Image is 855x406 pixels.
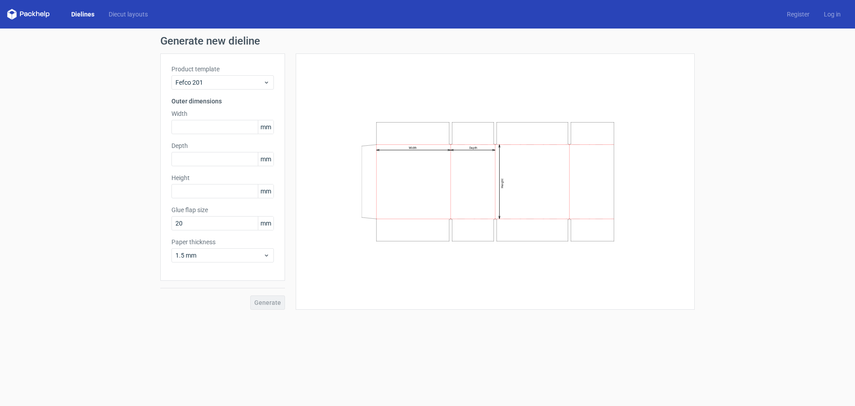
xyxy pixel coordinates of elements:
[171,238,274,246] label: Paper thickness
[171,97,274,106] h3: Outer dimensions
[175,251,263,260] span: 1.5 mm
[780,10,817,19] a: Register
[64,10,102,19] a: Dielines
[171,173,274,182] label: Height
[258,120,273,134] span: mm
[817,10,848,19] a: Log in
[258,185,273,198] span: mm
[171,205,274,214] label: Glue flap size
[175,78,263,87] span: Fefco 201
[258,217,273,230] span: mm
[171,109,274,118] label: Width
[501,179,504,188] text: Height
[258,152,273,166] span: mm
[160,36,695,46] h1: Generate new dieline
[171,65,274,74] label: Product template
[102,10,155,19] a: Diecut layouts
[171,141,274,150] label: Depth
[469,146,477,150] text: Depth
[409,146,417,150] text: Width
